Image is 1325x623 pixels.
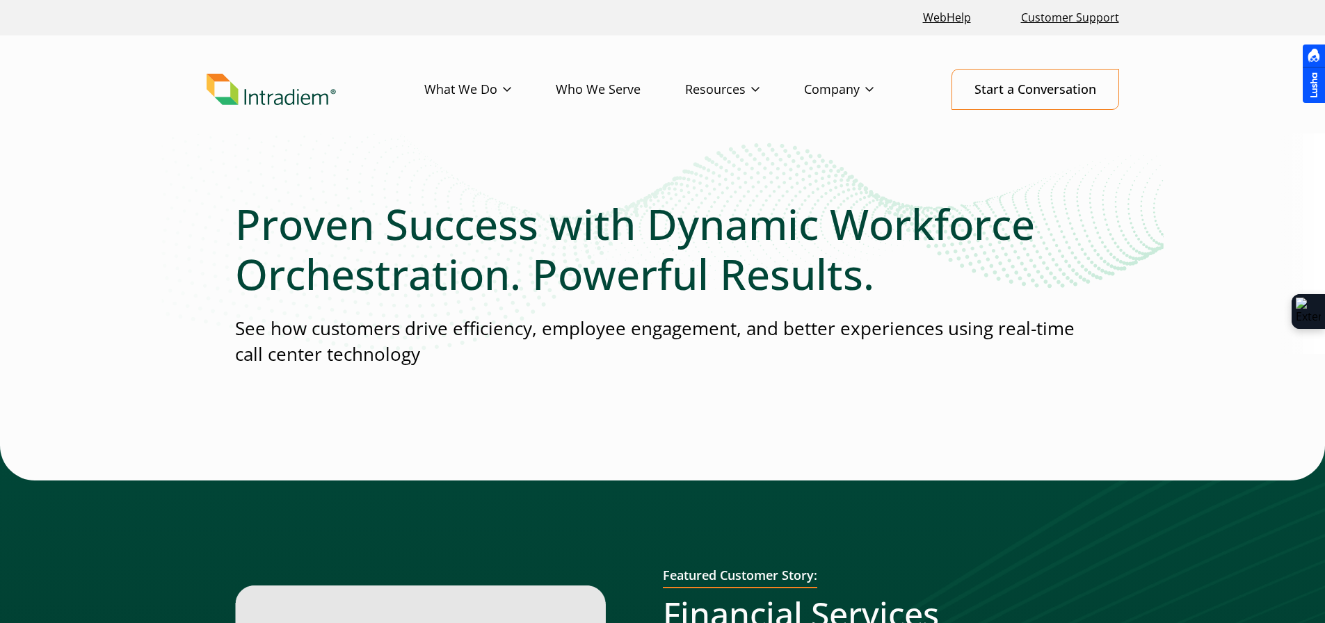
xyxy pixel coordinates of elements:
[235,316,1091,368] p: See how customers drive efficiency, employee engagement, and better experiences using real-time c...
[663,568,817,589] h2: Featured Customer Story:
[917,3,977,33] a: Link opens in a new window
[951,69,1119,110] a: Start a Conversation
[207,74,336,106] img: Intradiem
[685,70,804,110] a: Resources
[804,70,918,110] a: Company
[1296,298,1321,325] img: Extension Icon
[424,70,556,110] a: What We Do
[1015,3,1125,33] a: Customer Support
[235,199,1091,299] h1: Proven Success with Dynamic Workforce Orchestration. Powerful Results.
[556,70,685,110] a: Who We Serve
[207,74,424,106] a: Link to homepage of Intradiem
